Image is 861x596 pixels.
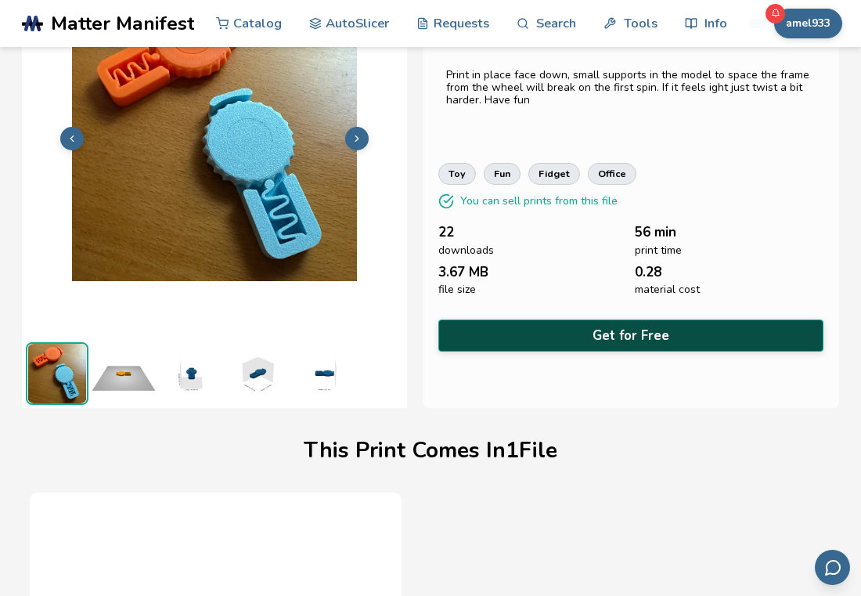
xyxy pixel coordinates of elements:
span: 22 [438,225,454,240]
div: Print in place face down, small supports in the model to space the frame from the wheel will brea... [446,69,816,107]
img: 1_Print_Preview [92,342,155,405]
span: material cost [635,284,700,296]
span: downloads [438,244,494,257]
span: Matter Manifest [51,13,194,34]
span: 3.67 MB [438,265,488,280]
img: 1_3D_Dimensions [292,342,355,405]
a: fun [484,163,521,185]
button: Send feedback via email [815,550,850,585]
a: office [588,163,636,185]
a: fidget [528,163,580,185]
p: You can sell prints from this file [460,193,618,209]
span: 0.28 [635,265,661,280]
span: 56 min [635,225,676,240]
span: file size [438,284,476,296]
span: print time [635,244,682,257]
a: toy [438,163,476,185]
button: amel933 [774,9,842,38]
img: 1_3D_Dimensions [159,342,222,405]
img: 1_3D_Dimensions [225,342,288,405]
h1: This Print Comes In 1 File [304,439,557,463]
button: Get for Free [438,320,823,352]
